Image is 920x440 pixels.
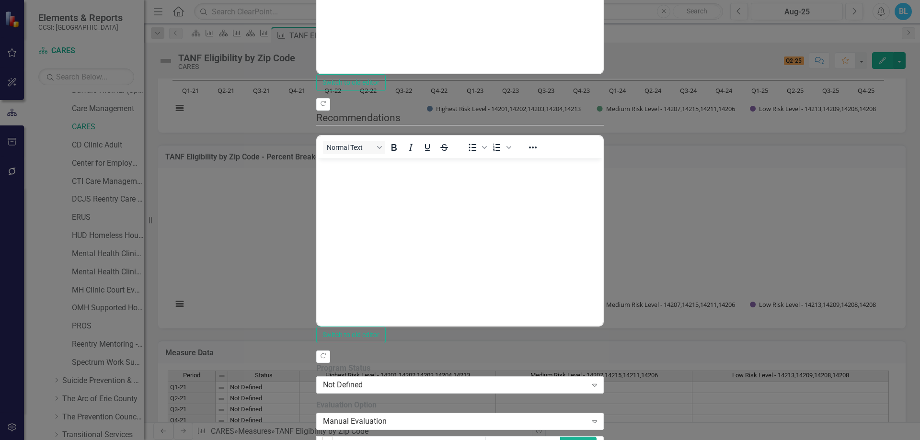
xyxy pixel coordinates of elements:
[419,141,436,154] button: Underline
[323,141,385,154] button: Block Normal Text
[316,111,604,125] legend: Recommendations
[436,141,452,154] button: Strikethrough
[316,74,386,91] button: Switch to old editor
[323,416,587,427] div: Manual Evaluation
[525,141,541,154] button: Reveal or hide additional toolbar items
[316,363,604,374] label: Program Status
[317,158,603,326] iframe: Rich Text Area
[323,379,587,390] div: Not Defined
[386,141,402,154] button: Bold
[464,141,488,154] div: Bullet list
[327,144,374,151] span: Normal Text
[316,400,604,411] label: Evaluation Option
[402,141,419,154] button: Italic
[316,327,386,343] button: Switch to old editor
[489,141,513,154] div: Numbered list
